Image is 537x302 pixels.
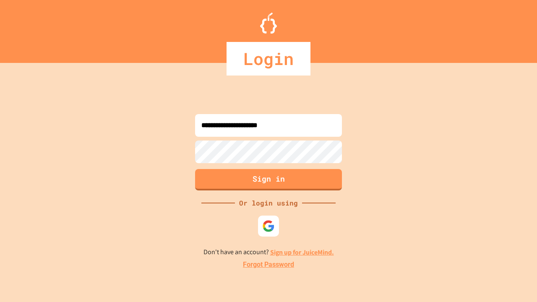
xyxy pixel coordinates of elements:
div: Login [227,42,310,75]
iframe: chat widget [467,232,529,268]
a: Sign up for JuiceMind. [270,248,334,257]
button: Sign in [195,169,342,190]
a: Forgot Password [243,260,294,270]
img: Logo.svg [260,13,277,34]
iframe: chat widget [502,268,529,294]
div: Or login using [235,198,302,208]
img: google-icon.svg [262,220,275,232]
p: Don't have an account? [203,247,334,258]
